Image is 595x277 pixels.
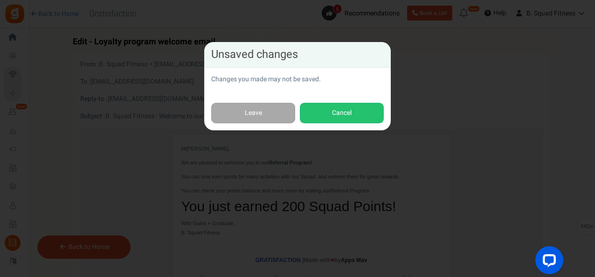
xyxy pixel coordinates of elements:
[211,49,384,60] h4: Unsaved changes
[211,75,384,84] p: Changes you made may not be saved.
[211,103,295,124] a: Leave
[300,103,384,124] button: Cancel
